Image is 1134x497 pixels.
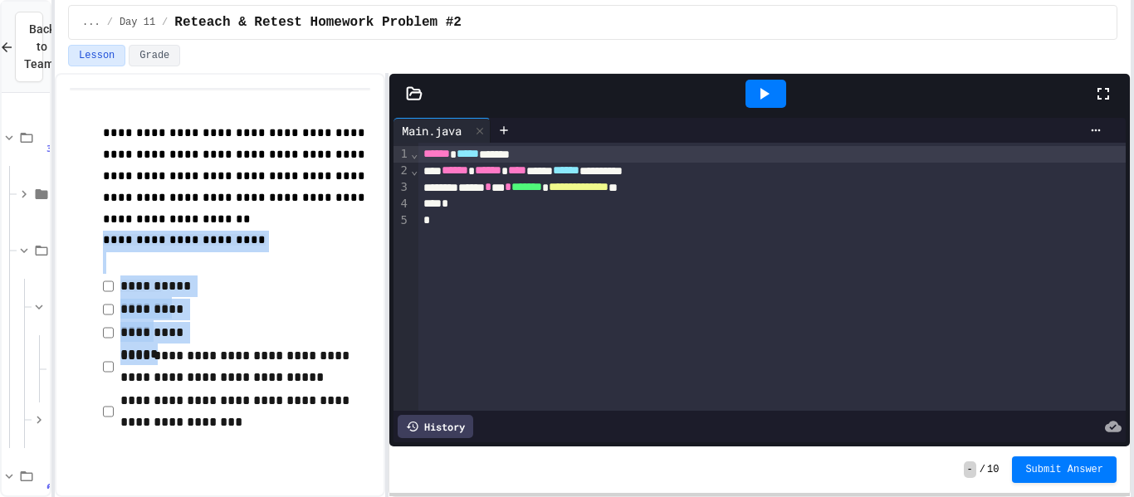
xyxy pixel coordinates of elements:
span: 65 items [46,482,88,493]
button: Submit Answer [1012,456,1117,483]
div: 4 [393,196,410,212]
span: Fold line [410,147,418,160]
span: Submit Answer [1025,463,1103,476]
div: 1 [393,146,410,163]
div: Main.java [393,118,491,143]
span: Back to Teams [24,21,60,73]
span: Day 11 [120,16,155,29]
span: / [162,16,168,29]
span: 3 items [46,144,81,154]
div: 5 [393,212,410,229]
span: 10 [987,463,999,476]
div: History [398,415,473,438]
span: - [964,461,976,478]
button: Grade [129,45,180,66]
span: / [980,463,985,476]
span: Reteach & Retest Homework Problem #2 [174,12,462,32]
span: / [107,16,113,29]
button: Lesson [68,45,125,66]
div: Main.java [393,122,470,139]
div: 3 [393,179,410,196]
span: ... [82,16,100,29]
button: Back to Teams [15,12,43,82]
div: 2 [393,163,410,179]
span: Fold line [410,163,418,177]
